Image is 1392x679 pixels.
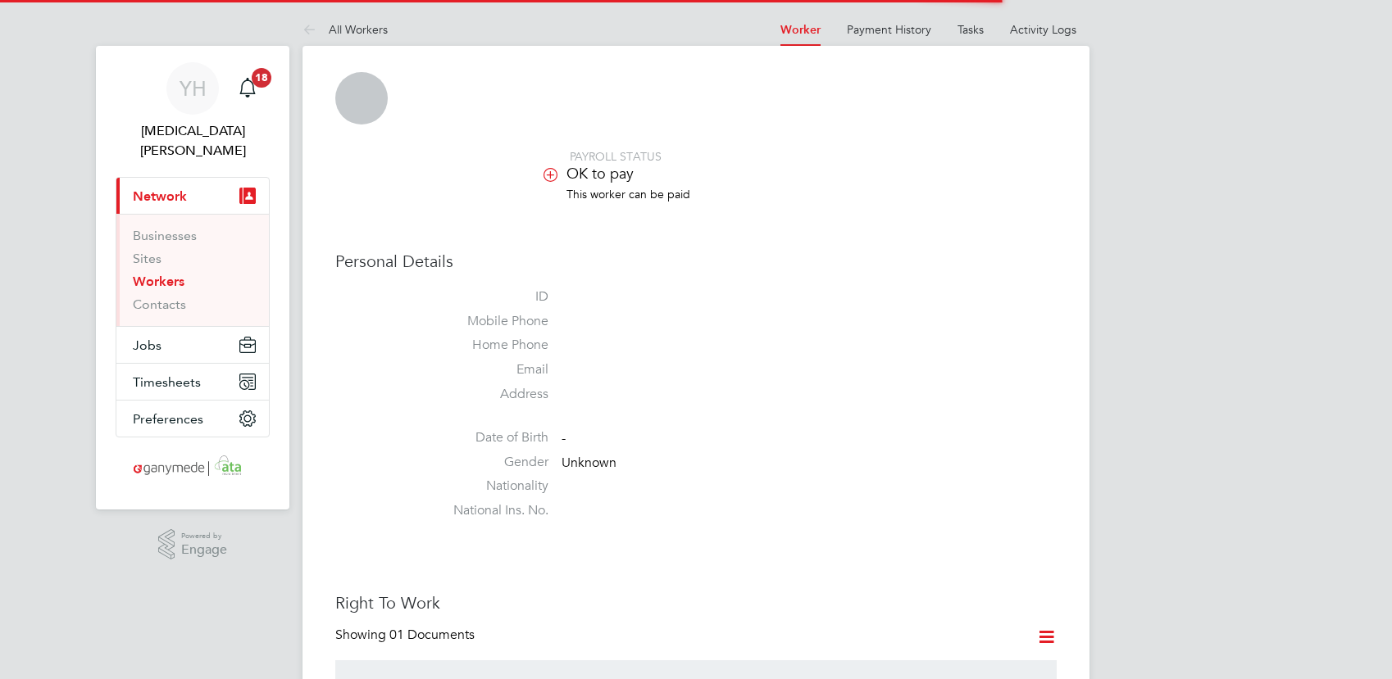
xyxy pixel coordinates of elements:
[133,228,197,243] a: Businesses
[158,529,228,560] a: Powered byEngage
[562,430,566,446] span: -
[434,337,548,354] label: Home Phone
[434,288,548,306] label: ID
[116,178,269,214] button: Network
[958,22,984,37] a: Tasks
[1010,22,1076,37] a: Activity Logs
[133,251,161,266] a: Sites
[570,149,662,164] span: PAYROLL STATUS
[566,164,634,183] span: OK to pay
[389,627,475,643] span: 01 Documents
[133,274,184,289] a: Workers
[116,364,269,400] button: Timesheets
[847,22,931,37] a: Payment History
[434,502,548,519] label: National Ins. No.
[96,46,289,509] nav: Main navigation
[780,23,821,37] a: Worker
[252,68,271,88] span: 18
[133,411,203,427] span: Preferences
[133,188,187,204] span: Network
[133,296,186,312] a: Contacts
[231,62,264,115] a: 18
[434,313,548,330] label: Mobile Phone
[116,62,270,161] a: YH[MEDICAL_DATA][PERSON_NAME]
[303,22,388,37] a: All Workers
[434,386,548,403] label: Address
[434,478,548,495] label: Nationality
[116,327,269,363] button: Jobs
[116,454,270,480] a: Go to home page
[562,455,616,471] span: Unknown
[566,187,690,201] span: This worker can be paid
[181,529,227,543] span: Powered by
[335,251,1057,272] h3: Personal Details
[116,121,270,161] span: Yasmin Hemati-Gilani
[116,214,269,326] div: Network
[116,401,269,437] button: Preferences
[180,78,207,99] span: YH
[181,543,227,557] span: Engage
[335,592,1057,613] h3: Right To Work
[133,374,201,390] span: Timesheets
[434,361,548,378] label: Email
[335,627,478,644] div: Showing
[434,429,548,446] label: Date of Birth
[129,454,257,480] img: ganymedesolutions-logo-retina.png
[133,337,161,353] span: Jobs
[434,454,548,471] label: Gender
